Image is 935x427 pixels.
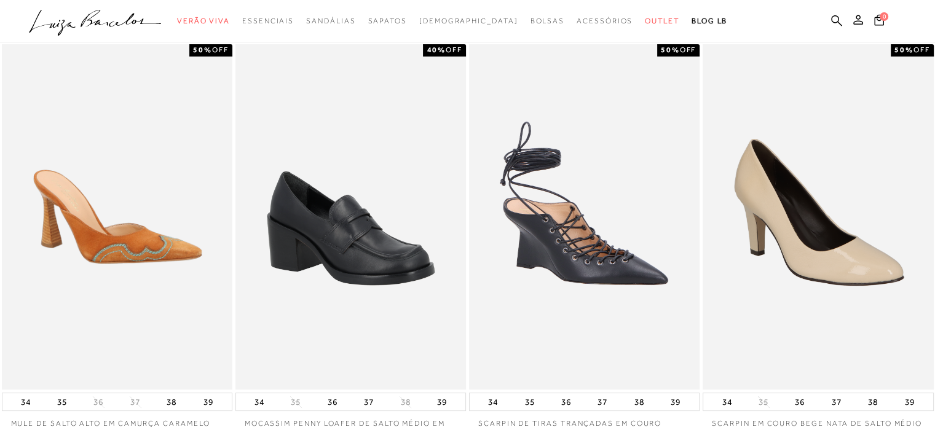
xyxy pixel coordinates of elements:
[446,45,462,54] span: OFF
[419,17,518,25] span: [DEMOGRAPHIC_DATA]
[360,393,377,410] button: 37
[530,17,564,25] span: Bolsas
[755,396,772,408] button: 35
[661,45,680,54] strong: 50%
[521,393,539,410] button: 35
[251,393,268,410] button: 34
[484,393,502,410] button: 34
[913,45,930,54] span: OFF
[242,10,294,33] a: categoryNavScreenReaderText
[901,393,918,410] button: 39
[237,46,465,388] a: MOCASSIM PENNY LOAFER DE SALTO MÉDIO EM COURO PRETO MOCASSIM PENNY LOAFER DE SALTO MÉDIO EM COURO...
[718,393,735,410] button: 34
[645,10,679,33] a: categoryNavScreenReaderText
[679,45,696,54] span: OFF
[17,393,34,410] button: 34
[177,17,230,25] span: Verão Viva
[127,396,144,408] button: 37
[368,10,406,33] a: categoryNavScreenReaderText
[177,10,230,33] a: categoryNavScreenReaderText
[880,12,888,21] span: 0
[470,46,698,388] a: SCARPIN DE TIRAS TRANÇADAS EM COURO PRETO E AMARRAÇÃO NO TORNOZELO SCARPIN DE TIRAS TRANÇADAS EM ...
[3,46,231,388] a: MULE DE SALTO ALTO EM CAMURÇA CARAMELO COM PESPONTO DECORATIVO MULE DE SALTO ALTO EM CAMURÇA CARA...
[163,393,180,410] button: 38
[558,393,575,410] button: 36
[90,396,107,408] button: 36
[704,46,932,388] img: SCARPIN EM COURO BEGE NATA DE SALTO MÉDIO
[692,17,727,25] span: BLOG LB
[419,10,518,33] a: noSubCategoriesText
[470,46,698,388] img: SCARPIN DE TIRAS TRANÇADAS EM COURO PRETO E AMARRAÇÃO NO TORNOZELO
[3,46,231,388] img: MULE DE SALTO ALTO EM CAMURÇA CARAMELO COM PESPONTO DECORATIVO
[631,393,648,410] button: 38
[368,17,406,25] span: Sapatos
[530,10,564,33] a: categoryNavScreenReaderText
[287,396,304,408] button: 35
[667,393,684,410] button: 39
[894,45,913,54] strong: 50%
[242,17,294,25] span: Essenciais
[870,14,888,30] button: 0
[237,46,465,388] img: MOCASSIM PENNY LOAFER DE SALTO MÉDIO EM COURO PRETO
[53,393,71,410] button: 35
[791,393,808,410] button: 36
[212,45,229,54] span: OFF
[427,45,446,54] strong: 40%
[306,10,355,33] a: categoryNavScreenReaderText
[864,393,882,410] button: 38
[577,17,633,25] span: Acessórios
[692,10,727,33] a: BLOG LB
[577,10,633,33] a: categoryNavScreenReaderText
[594,393,611,410] button: 37
[396,396,414,408] button: 38
[200,393,217,410] button: 39
[193,45,212,54] strong: 50%
[324,393,341,410] button: 36
[704,46,932,388] a: SCARPIN EM COURO BEGE NATA DE SALTO MÉDIO SCARPIN EM COURO BEGE NATA DE SALTO MÉDIO
[645,17,679,25] span: Outlet
[828,393,845,410] button: 37
[306,17,355,25] span: Sandálias
[433,393,451,410] button: 39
